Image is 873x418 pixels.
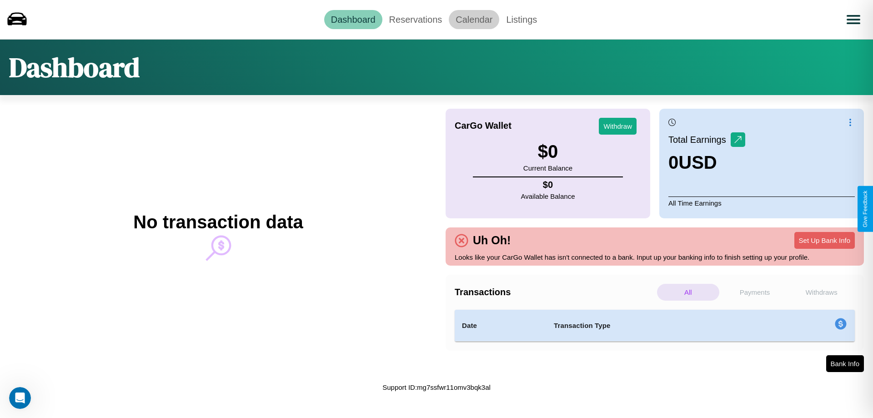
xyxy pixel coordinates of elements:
h4: CarGo Wallet [455,121,512,131]
p: All Time Earnings [668,196,855,209]
a: Reservations [382,10,449,29]
p: Support ID: mg7ssfwr11omv3bqk3al [382,381,491,393]
button: Set Up Bank Info [794,232,855,249]
p: Payments [724,284,786,301]
a: Dashboard [324,10,382,29]
table: simple table [455,310,855,342]
a: Calendar [449,10,499,29]
p: Looks like your CarGo Wallet has isn't connected to a bank. Input up your banking info to finish ... [455,251,855,263]
p: Total Earnings [668,131,731,148]
h4: Transaction Type [554,320,760,331]
h4: $ 0 [521,180,575,190]
button: Withdraw [599,118,637,135]
h3: 0 USD [668,152,745,173]
h4: Uh Oh! [468,234,515,247]
h4: Date [462,320,539,331]
p: All [657,284,719,301]
h1: Dashboard [9,49,140,86]
iframe: Intercom live chat [9,387,31,409]
p: Current Balance [523,162,572,174]
p: Available Balance [521,190,575,202]
a: Listings [499,10,544,29]
div: Give Feedback [862,191,868,227]
h4: Transactions [455,287,655,297]
h2: No transaction data [133,212,303,232]
button: Open menu [841,7,866,32]
h3: $ 0 [523,141,572,162]
button: Bank Info [826,355,864,372]
p: Withdraws [790,284,853,301]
